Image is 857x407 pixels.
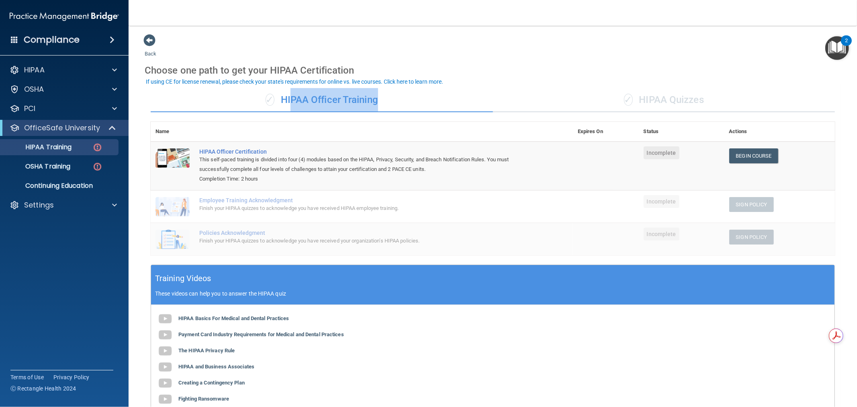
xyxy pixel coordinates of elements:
a: Privacy Policy [53,373,90,381]
div: Choose one path to get your HIPAA Certification [145,59,841,82]
div: This self-paced training is divided into four (4) modules based on the HIPAA, Privacy, Security, ... [199,155,533,174]
div: 2 [845,41,848,51]
h4: Compliance [24,34,80,45]
p: HIPAA [24,65,45,75]
img: gray_youtube_icon.38fcd6cc.png [157,327,173,343]
img: gray_youtube_icon.38fcd6cc.png [157,375,173,391]
p: OfficeSafe University [24,123,100,133]
p: HIPAA Training [5,143,72,151]
span: ✓ [624,94,633,106]
a: Back [145,41,156,57]
div: If using CE for license renewal, please check your state's requirements for online vs. live cours... [146,79,443,84]
th: Name [151,122,194,142]
div: Completion Time: 2 hours [199,174,533,184]
span: Incomplete [644,146,679,159]
b: The HIPAA Privacy Rule [178,347,235,354]
a: HIPAA [10,65,117,75]
div: Employee Training Acknowledgment [199,197,533,203]
p: These videos can help you to answer the HIPAA quiz [155,290,830,297]
div: Finish your HIPAA quizzes to acknowledge you have received HIPAA employee training. [199,203,533,213]
img: gray_youtube_icon.38fcd6cc.png [157,311,173,327]
img: gray_youtube_icon.38fcd6cc.png [157,359,173,375]
b: HIPAA and Business Associates [178,364,254,370]
img: danger-circle.6113f641.png [92,142,102,152]
span: Incomplete [644,195,679,208]
a: PCI [10,104,117,113]
img: gray_youtube_icon.38fcd6cc.png [157,343,173,359]
button: Sign Policy [729,230,774,245]
p: Settings [24,200,54,210]
b: Fighting Ransomware [178,396,229,402]
a: Begin Course [729,148,778,163]
a: HIPAA Officer Certification [199,148,533,155]
p: OSHA Training [5,162,70,171]
th: Expires On [573,122,639,142]
p: Continuing Education [5,182,115,190]
div: Policies Acknowledgment [199,230,533,236]
b: HIPAA Basics For Medical and Dental Practices [178,315,289,321]
p: OSHA [24,84,44,94]
b: Creating a Contingency Plan [178,380,245,386]
div: Finish your HIPAA quizzes to acknowledge you have received your organization’s HIPAA policies. [199,236,533,246]
a: Settings [10,200,117,210]
a: OSHA [10,84,117,94]
div: HIPAA Officer Training [151,88,493,112]
th: Actions [724,122,835,142]
button: If using CE for license renewal, please check your state's requirements for online vs. live cours... [145,78,444,86]
iframe: Drift Widget Chat Controller [719,358,847,389]
button: Sign Policy [729,197,774,212]
a: Terms of Use [10,373,44,381]
div: HIPAA Quizzes [493,88,835,112]
b: Payment Card Industry Requirements for Medical and Dental Practices [178,331,344,337]
a: OfficeSafe University [10,123,117,133]
h5: Training Videos [155,271,211,286]
th: Status [639,122,724,142]
span: ✓ [266,94,274,106]
span: Ⓒ Rectangle Health 2024 [10,384,76,393]
span: Incomplete [644,228,679,240]
img: danger-circle.6113f641.png [92,162,102,172]
p: PCI [24,104,35,113]
button: Open Resource Center, 2 new notifications [825,36,849,60]
img: PMB logo [10,8,119,25]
